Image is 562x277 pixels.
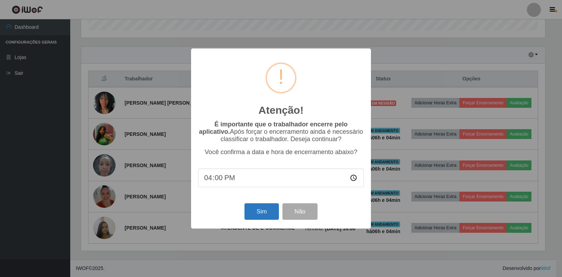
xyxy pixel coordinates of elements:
[199,121,347,135] b: É importante que o trabalhador encerre pelo aplicativo.
[198,121,364,143] p: Após forçar o encerramento ainda é necessário classificar o trabalhador. Deseja continuar?
[244,203,279,220] button: Sim
[198,149,364,156] p: Você confirma a data e hora de encerramento abaixo?
[259,104,303,117] h2: Atenção!
[282,203,317,220] button: Não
